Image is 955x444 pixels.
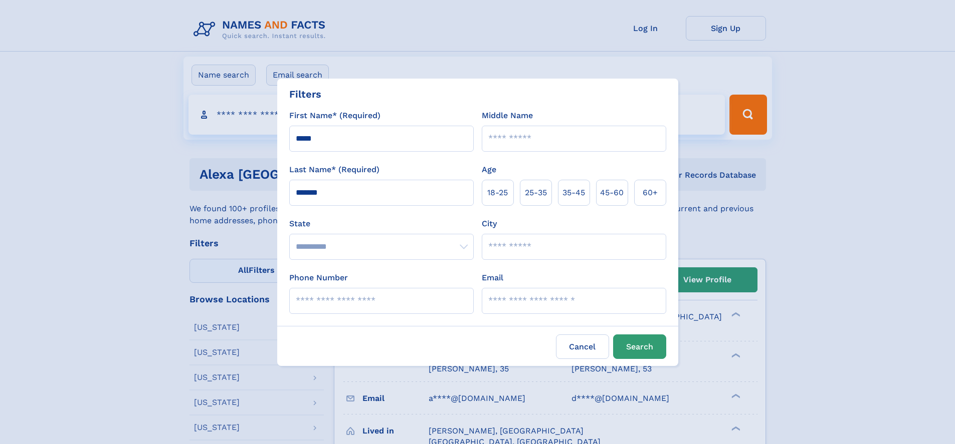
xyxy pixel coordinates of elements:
[562,187,585,199] span: 35‑45
[482,272,503,284] label: Email
[482,218,497,230] label: City
[289,164,379,176] label: Last Name* (Required)
[613,334,666,359] button: Search
[482,110,533,122] label: Middle Name
[525,187,547,199] span: 25‑35
[487,187,508,199] span: 18‑25
[643,187,658,199] span: 60+
[600,187,624,199] span: 45‑60
[289,218,474,230] label: State
[556,334,609,359] label: Cancel
[482,164,496,176] label: Age
[289,110,380,122] label: First Name* (Required)
[289,272,348,284] label: Phone Number
[289,87,321,102] div: Filters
